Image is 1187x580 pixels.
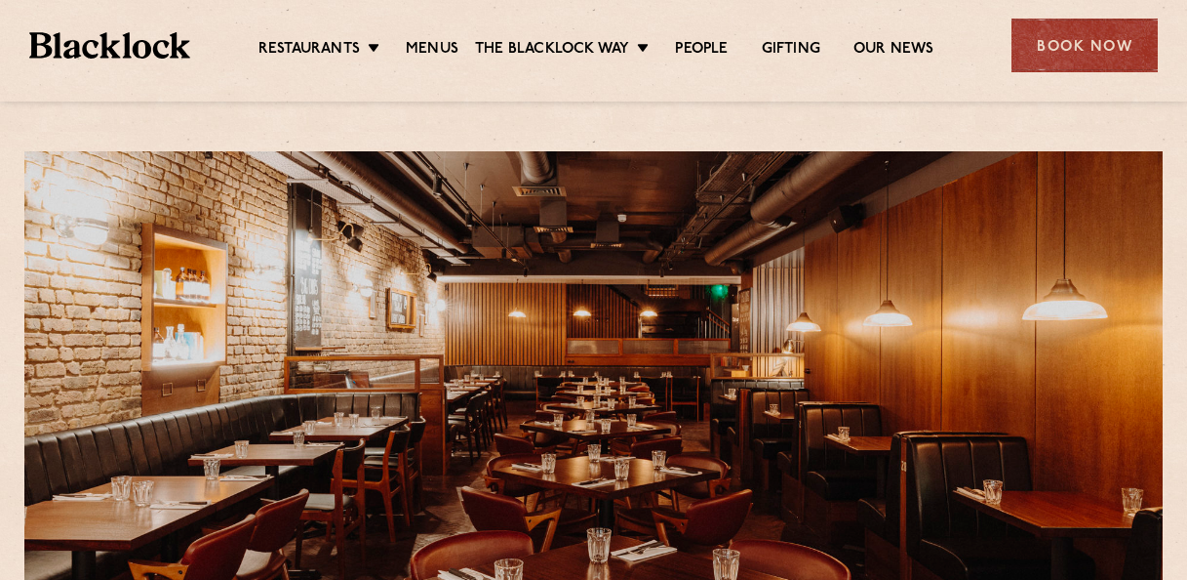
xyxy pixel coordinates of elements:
[675,40,728,62] a: People
[762,40,820,62] a: Gifting
[406,40,458,62] a: Menus
[853,40,934,62] a: Our News
[475,40,629,62] a: The Blacklock Way
[1011,19,1158,72] div: Book Now
[258,40,360,62] a: Restaurants
[29,32,190,60] img: BL_Textured_Logo-footer-cropped.svg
